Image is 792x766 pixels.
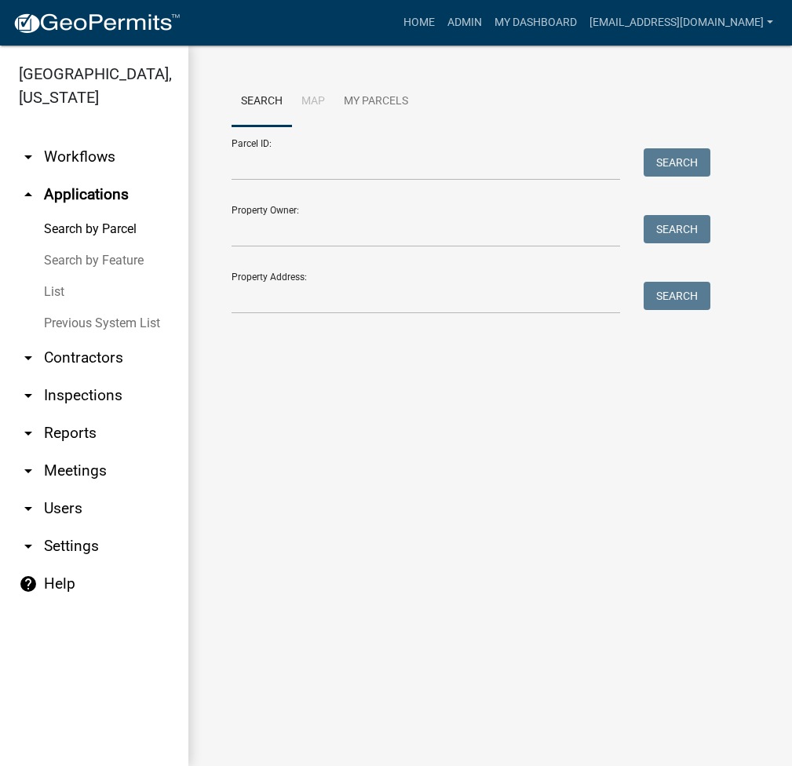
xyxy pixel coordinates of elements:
button: Search [644,282,710,310]
button: Search [644,215,710,243]
i: arrow_drop_down [19,348,38,367]
i: help [19,574,38,593]
i: arrow_drop_down [19,386,38,405]
i: arrow_drop_down [19,499,38,518]
a: Search [232,77,292,127]
a: [EMAIL_ADDRESS][DOMAIN_NAME] [583,8,779,38]
i: arrow_drop_down [19,461,38,480]
i: arrow_drop_down [19,424,38,443]
a: Home [397,8,441,38]
a: Admin [441,8,488,38]
a: My Parcels [334,77,418,127]
i: arrow_drop_down [19,148,38,166]
a: My Dashboard [488,8,583,38]
i: arrow_drop_up [19,185,38,204]
button: Search [644,148,710,177]
i: arrow_drop_down [19,537,38,556]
